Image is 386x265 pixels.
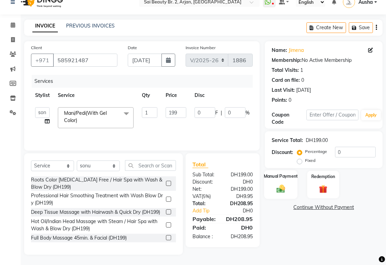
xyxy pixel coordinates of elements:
div: Paid: [187,223,223,232]
div: DH9.95 [223,193,258,200]
div: DH0 [223,223,258,232]
span: % [246,109,250,117]
div: Payable: [187,215,221,223]
div: 1 [300,67,303,74]
img: _cash.svg [274,184,288,194]
span: | [221,109,222,117]
div: DH208.95 [223,233,258,240]
button: Create New [306,22,346,33]
label: Percentage [305,148,327,155]
button: Save [349,22,373,33]
div: 0 [301,77,304,84]
div: DH0 [223,178,258,186]
label: Manual Payment [264,173,298,179]
div: [DATE] [296,87,311,94]
label: Date [128,45,137,51]
div: 0 [289,97,291,104]
div: Total Visits: [272,67,299,74]
div: Membership: [272,57,302,64]
a: PREVIOUS INVOICES [66,23,115,29]
div: DH199.00 [306,137,328,144]
div: No Active Membership [272,57,376,64]
div: Roots Color [MEDICAL_DATA] Free / Hair Spa with Wash & Blow Dry (DH199) [31,176,163,191]
input: Search by Name/Mobile/Email/Code [53,54,117,67]
div: Hot Oil/Indian Head Massage with Steam / Hair Spa with Wash & Blow Dry (DH199) [31,218,163,232]
a: INVOICE [32,20,58,32]
div: Points: [272,97,287,104]
label: Invoice Number [186,45,216,51]
div: DH208.95 [221,215,258,223]
a: x [77,117,80,123]
span: Mani/Pedi(With Gel Color) [64,110,107,123]
div: DH0 [229,207,258,214]
th: Qty [138,88,161,103]
span: F [215,109,218,117]
div: Service Total: [272,137,303,144]
div: Deep Cleaning Facial with Neck & Shoulder / Head Massage & Collagen Mask (DH199) [31,244,163,258]
div: Card on file: [272,77,300,84]
div: Last Visit: [272,87,295,94]
div: DH199.00 [223,186,258,193]
div: Sub Total: [187,171,223,178]
label: Fixed [305,157,315,164]
div: Services [32,75,258,88]
label: Redemption [311,174,335,180]
div: Discount: [272,149,293,156]
span: Vat [192,193,201,199]
div: Balance : [187,233,223,240]
div: Name: [272,47,287,54]
input: Enter Offer / Coupon Code [306,110,358,120]
th: Service [54,88,138,103]
a: Jimena [289,47,304,54]
th: Price [161,88,190,103]
div: Full Body Massage 45min. & Facial (DH199) [31,234,127,242]
div: Total: [187,200,223,207]
th: Stylist [31,88,54,103]
button: Apply [361,110,381,120]
div: DH199.00 [223,171,258,178]
div: ( ) [187,193,223,200]
span: Total [192,161,208,168]
div: Deep Tissue Massage with Hairwash & Quick Dry (DH199) [31,209,160,216]
div: DH208.95 [223,200,258,207]
img: _gift.svg [316,184,330,194]
a: Continue Without Payment [266,204,381,211]
div: Coupon Code [272,111,306,126]
button: +971 [31,54,54,67]
span: 5% [203,194,209,199]
div: Discount: [187,178,223,186]
input: Search or Scan [125,160,176,171]
th: Disc [190,88,254,103]
div: Professional Hair Smoothing Treatment with Wash Blow Dry (DH199) [31,192,163,207]
a: Add Tip [187,207,229,214]
label: Client [31,45,42,51]
div: Net: [187,186,223,193]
